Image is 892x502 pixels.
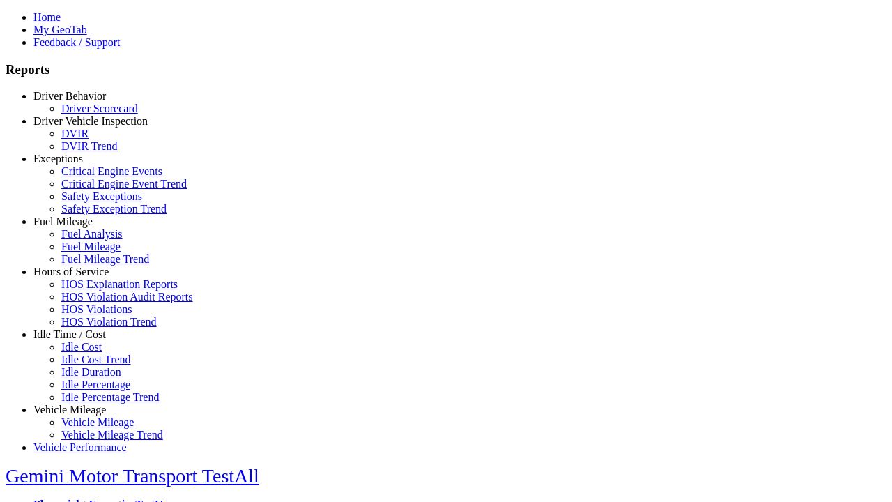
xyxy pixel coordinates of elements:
[61,278,178,290] a: HOS Explanation Reports
[33,441,127,453] a: Vehicle Performance
[33,328,106,340] a: Idle Time / Cost
[33,90,106,102] a: Driver Behavior
[61,416,134,428] a: Vehicle Mileage
[61,241,121,252] a: Fuel Mileage
[33,153,83,165] a: Exceptions
[61,316,157,328] a: HOS Violation Trend
[61,341,102,353] a: Idle Cost
[61,228,123,240] a: Fuel Analysis
[33,11,61,23] a: Home
[61,203,167,215] a: Safety Exception Trend
[33,115,148,127] a: Driver Vehicle Inspection
[33,24,87,36] a: My GeoTab
[61,140,117,152] a: DVIR Trend
[61,291,193,303] a: HOS Violation Audit Reports
[33,404,106,416] a: Vehicle Mileage
[61,165,162,177] a: Critical Engine Events
[61,429,163,441] a: Vehicle Mileage Trend
[61,178,187,190] a: Critical Engine Event Trend
[61,303,132,315] a: HOS Violations
[61,353,131,365] a: Idle Cost Trend
[61,190,142,202] a: Safety Exceptions
[61,253,149,265] a: Fuel Mileage Trend
[61,379,130,390] a: Idle Percentage
[6,62,886,77] h3: Reports
[33,266,109,277] a: Hours of Service
[61,391,159,403] a: Idle Percentage Trend
[33,36,120,48] a: Feedback / Support
[61,366,121,378] a: Idle Duration
[33,215,93,227] a: Fuel Mileage
[6,465,259,487] a: Gemini Motor Transport TestAll
[61,128,89,139] a: DVIR
[61,102,138,114] a: Driver Scorecard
